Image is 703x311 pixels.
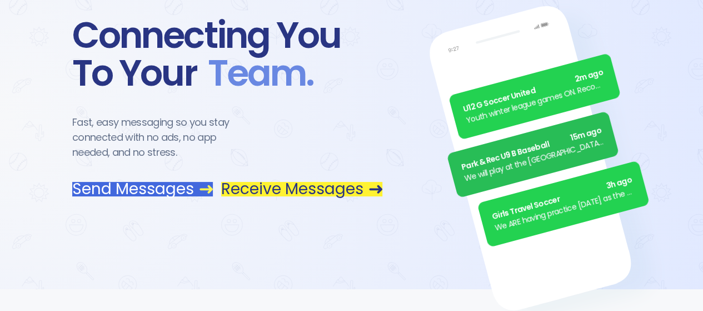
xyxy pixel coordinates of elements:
div: Youth winter league games ON. Recommend running shoes/sneakers for players as option for footwear. [465,78,607,127]
a: Receive Messages [221,182,382,196]
div: Connecting You To Your [72,17,382,92]
div: We ARE having practice [DATE] as the sun is finally out. [493,185,636,234]
div: Park & Rec U9 B Baseball [460,125,603,174]
div: U12 G Soccer United [462,67,605,116]
span: 2m ago [574,67,605,86]
div: Girls Travel Soccer [491,174,634,223]
span: 3h ago [605,174,633,192]
a: Send Messages [72,182,213,196]
span: 15m ago [569,125,602,144]
div: Fast, easy messaging so you stay connected with no ads, no app needed, and no stress. [72,115,250,160]
span: Team . [197,55,313,92]
div: We will play at the [GEOGRAPHIC_DATA]. Wear white, be at the field by 5pm. [463,136,606,185]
